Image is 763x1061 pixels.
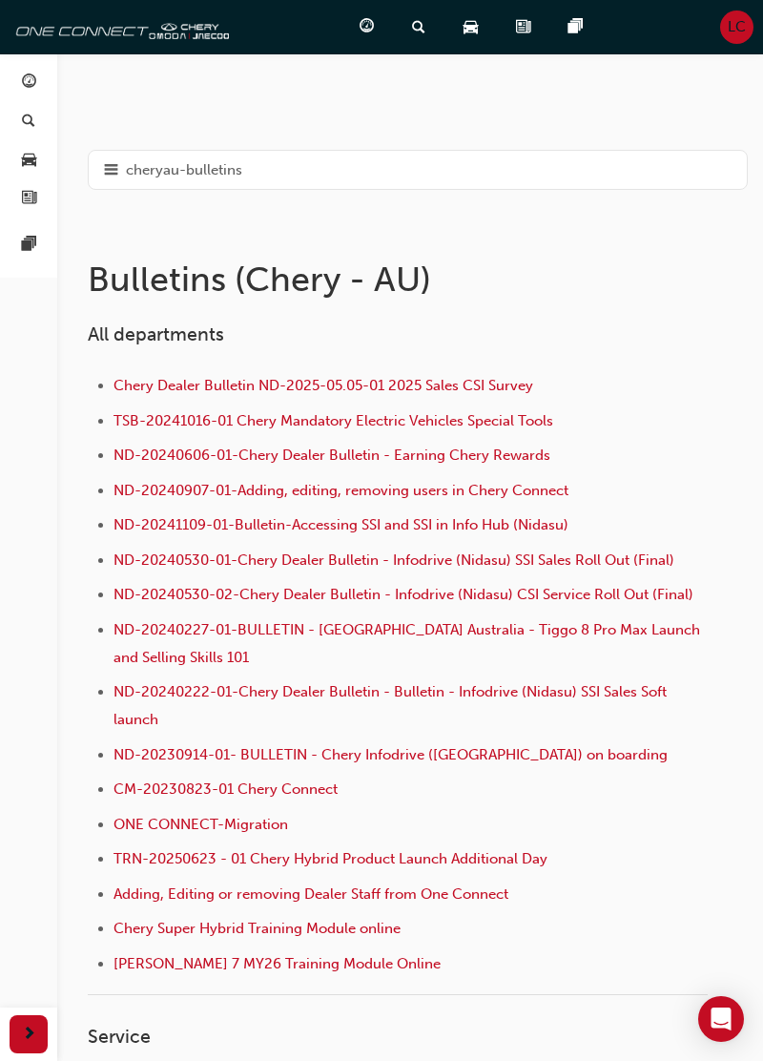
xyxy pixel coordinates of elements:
a: Adding, Editing or removing Dealer Staff from One Connect [113,885,508,903]
span: pages-icon [22,237,36,254]
span: car-icon [22,152,36,169]
a: guage-icon [344,8,397,47]
span: All departments [88,323,224,345]
h1: Bulletins (Chery - AU) [88,259,618,301]
a: ND-20240222-01-Chery Dealer Bulletin - Bulletin - Infodrive (Nidasu) SSI Sales Soft launch [113,683,670,728]
a: CM-20230823-01 Chery Connect [113,780,338,798]
a: ND-20240530-02-Chery Dealer Bulletin - Infodrive (Nidasu) CSI Service Roll Out (Final) [113,586,693,603]
a: ND-20240530-01-Chery Dealer Bulletin - Infodrive (Nidasu) SSI Sales Roll Out (Final) [113,551,674,569]
a: TRN-20250623 - 01 Chery Hybrid Product Launch Additional Day [113,850,547,867]
div: Open Intercom Messenger [698,996,744,1042]
span: news-icon [22,191,36,208]
span: search-icon [412,15,425,39]
span: cheryau-bulletins [126,159,242,181]
a: ND-20241109-01-Bulletin-Accessing SSI and SSI in Info Hub (Nidasu) [113,516,568,533]
button: hamburger-iconcheryau-bulletins [88,150,748,191]
span: Service [88,1026,151,1048]
span: news-icon [516,15,530,39]
a: search-icon [397,8,448,47]
a: ND-20240227-01-BULLETIN - [GEOGRAPHIC_DATA] Australia - Tiggo 8 Pro Max Launch and Selling Skills... [113,621,704,666]
a: pages-icon [553,8,606,47]
img: oneconnect [10,8,229,46]
a: news-icon [501,8,553,47]
span: search-icon [22,114,35,131]
span: guage-icon [360,15,374,39]
a: Chery Super Hybrid Training Module online [113,920,401,937]
span: LC [728,16,746,38]
span: pages-icon [568,15,583,39]
a: Chery Dealer Bulletin ND-2025-05.05-01 2025 Sales CSI Survey [113,377,533,394]
span: hamburger-icon [104,158,118,182]
span: car-icon [464,15,478,39]
a: ND-20230914-01- BULLETIN - Chery Infodrive ([GEOGRAPHIC_DATA]) on boarding [113,746,668,763]
span: guage-icon [22,74,36,92]
a: [PERSON_NAME] 7 MY26 Training Module Online [113,955,441,972]
a: TSB-20241016-01 Chery Mandatory Electric Vehicles Special Tools [113,412,553,429]
a: ONE CONNECT-Migration [113,816,288,833]
a: ND-20240606-01-Chery Dealer Bulletin - Earning Chery Rewards [113,447,550,464]
span: next-icon [22,1023,36,1047]
a: car-icon [448,8,501,47]
a: ND-20240907-01-Adding, editing, removing users in Chery Connect [113,482,568,499]
button: LC [720,10,753,44]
